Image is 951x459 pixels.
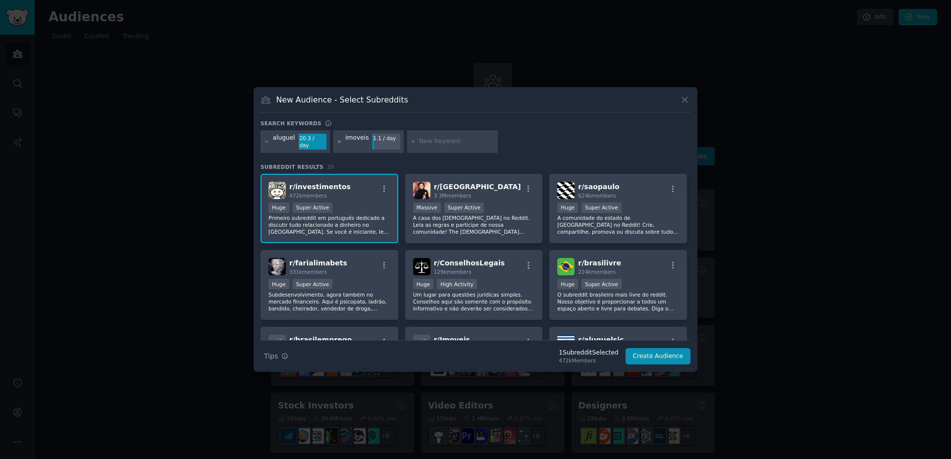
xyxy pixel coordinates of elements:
[434,336,470,344] span: r/ Imoveis
[289,259,347,267] span: r/ farialimabets
[268,258,286,275] img: farialimabets
[413,182,430,199] img: brasil
[578,259,621,267] span: r/ brasilivre
[626,348,691,365] button: Create Audience
[268,291,390,312] p: Subdesenvolvimento, agora também no mercado financeiro. Aqui é psicopata, ladrão, bandido, cheira...
[578,336,624,344] span: r/ aluguelsjc
[581,279,622,289] div: Super Active
[557,182,575,199] img: saopaulo
[268,214,390,235] p: Primeiro subreddit em português dedicado a discutir tudo relacionado a dinheiro no [GEOGRAPHIC_DA...
[268,182,286,199] img: investimentos
[289,183,351,191] span: r/ investimentos
[327,164,334,170] span: 39
[437,279,477,289] div: High Activity
[419,137,494,146] input: New Keyword
[261,163,323,170] span: Subreddit Results
[268,279,289,289] div: Huge
[434,193,472,199] span: 3.3M members
[434,183,521,191] span: r/ [GEOGRAPHIC_DATA]
[372,134,400,143] div: 1.1 / day
[293,203,333,213] div: Super Active
[557,279,578,289] div: Huge
[345,134,369,150] div: imoveis
[557,258,575,275] img: brasilivre
[289,193,327,199] span: 472k members
[413,203,441,213] div: Massive
[557,335,575,352] img: aluguelsjc
[413,279,434,289] div: Huge
[276,95,408,105] h3: New Audience - Select Subreddits
[578,193,616,199] span: 624k members
[413,214,535,235] p: A casa dos [DEMOGRAPHIC_DATA] no Reddit. Leia as regras e participe de nossa comunidade! The [DEM...
[261,120,321,127] h3: Search keywords
[413,258,430,275] img: ConselhosLegais
[557,291,679,312] p: O subreddit brasileiro mais livre do reddit. Nosso objetivo é proporcionar a todos um espaço aber...
[289,336,352,344] span: r/ brasilemprego
[444,203,484,213] div: Super Active
[293,279,333,289] div: Super Active
[434,269,472,275] span: 129k members
[578,183,619,191] span: r/ saopaulo
[261,348,292,365] button: Tips
[581,203,622,213] div: Super Active
[299,134,326,150] div: 20.3 / day
[273,134,295,150] div: aluguel
[559,349,618,357] div: 1 Subreddit Selected
[264,351,278,361] span: Tips
[557,214,679,235] p: A comunidade do estado de [GEOGRAPHIC_DATA] no Reddit! Crie, compartilhe, promova ou discuta sobr...
[268,203,289,213] div: Huge
[578,269,616,275] span: 224k members
[557,203,578,213] div: Huge
[413,291,535,312] p: Um lugar para questões jurídicas simples. Conselhos aqui são somente com o propósito informativo ...
[434,259,505,267] span: r/ ConselhosLegais
[559,357,618,364] div: 472k Members
[289,269,327,275] span: 331k members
